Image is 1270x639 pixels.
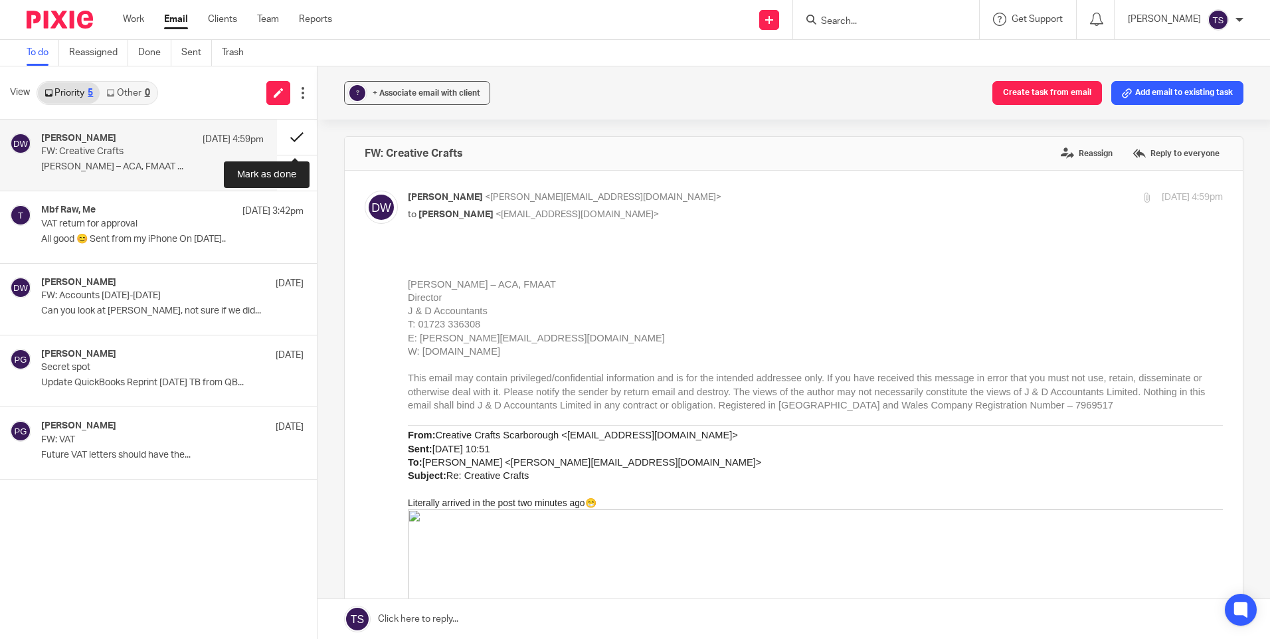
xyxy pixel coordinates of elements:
h4: [PERSON_NAME] [41,133,116,144]
a: Sent [181,40,212,66]
span: [PERSON_NAME] [418,210,494,219]
span: [PERSON_NAME] [408,193,483,202]
p: Update QuickBooks Reprint [DATE] TB from QB... [41,377,304,389]
p: [DATE] 4:59pm [203,133,264,146]
p: Future VAT letters should have the... [41,450,304,461]
p: All good 😊 Sent from my iPhone On [DATE].. [41,234,304,245]
p: [DATE] [276,349,304,362]
h4: FW: Creative Crafts [365,147,463,160]
img: svg%3E [10,349,31,370]
a: Trash [222,40,254,66]
p: [DATE] 3:42pm [242,205,304,218]
span: <[PERSON_NAME][EMAIL_ADDRESS][DOMAIN_NAME]> [485,193,721,202]
span: 😁 [177,247,189,258]
img: svg%3E [10,277,31,298]
span: to [408,210,416,219]
div: ? [349,85,365,101]
span: <[EMAIL_ADDRESS][DOMAIN_NAME]> [496,210,659,219]
img: svg%3E [365,191,398,224]
img: svg%3E [10,133,31,154]
a: Priority5 [38,82,100,104]
div: 0 [145,88,150,98]
a: Done [138,40,171,66]
a: Team [257,13,279,26]
h4: [PERSON_NAME] [41,349,116,360]
a: Reports [299,13,332,26]
label: Reassign [1057,143,1116,163]
p: Can you look at [PERSON_NAME], not sure if we did... [41,306,304,317]
p: FW: Creative Crafts [41,146,219,157]
span: View [10,86,30,100]
label: Reply to everyone [1129,143,1223,163]
img: svg%3E [1208,9,1229,31]
span: Get Support [1012,15,1063,24]
img: svg%3E [10,205,31,226]
p: Secret spot [41,362,251,373]
p: [DATE] [276,420,304,434]
h4: Mbf Raw, Me [41,205,96,216]
p: [PERSON_NAME] [1128,13,1201,26]
p: FW: VAT [41,434,251,446]
a: Other0 [100,82,156,104]
p: VAT return for approval [41,219,251,230]
img: Pixie [27,11,93,29]
a: Reassigned [69,40,128,66]
p: [DATE] 4:59pm [1162,191,1223,205]
span: + Associate email with client [373,89,480,97]
div: 5 [88,88,93,98]
input: Search [820,16,939,28]
img: svg%3E [10,420,31,442]
p: [DATE] [276,277,304,290]
p: [PERSON_NAME] – ACA, FMAAT ... [41,161,264,173]
h4: [PERSON_NAME] [41,420,116,432]
h4: [PERSON_NAME] [41,277,116,288]
a: Work [123,13,144,26]
button: Create task from email [992,81,1102,105]
a: Email [164,13,188,26]
button: Add email to existing task [1111,81,1243,105]
a: Clients [208,13,237,26]
p: FW: Accounts [DATE]-[DATE] [41,290,251,302]
button: ? + Associate email with client [344,81,490,105]
a: To do [27,40,59,66]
